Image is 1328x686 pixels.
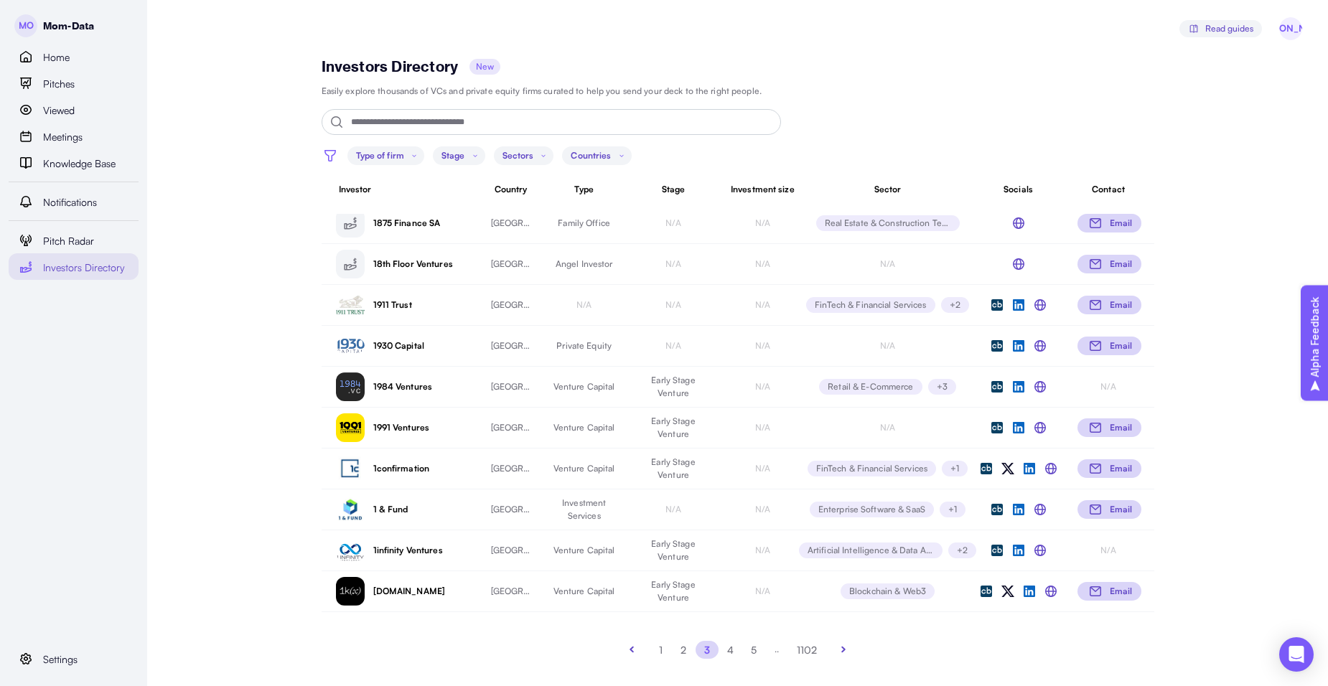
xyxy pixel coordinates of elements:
[548,585,620,598] p: Venture Capital
[1009,337,1028,355] img: LinkedIn icon
[1009,418,1028,437] a: LinkedIn icon
[548,544,620,557] p: Venture Capital
[988,296,1006,314] img: Crunchbase icon
[1087,583,1104,600] img: svg%3e
[988,541,1006,560] img: Crunchbase icon
[373,421,474,434] p: 1991 Ventures
[1087,419,1104,436] img: svg%3e
[957,544,968,557] p: + 2
[637,456,709,481] p: Early Stage Venture
[637,578,709,604] p: Early Stage Venture
[571,149,611,162] p: Countries
[336,454,365,482] img: placeholder logo
[491,183,531,196] p: Country
[1042,459,1060,478] img: Website icon
[1031,296,1049,314] a: Website icon
[491,380,531,393] p: [GEOGRAPHIC_DATA]
[548,183,620,196] p: Type
[1077,418,1142,437] button: Email
[43,103,75,118] span: Viewed
[1087,255,1104,273] img: svg%3e
[336,291,365,319] img: placeholder logo
[373,217,474,230] p: 1875 Finance SA
[373,339,474,352] p: 1930 Capital
[14,14,37,37] span: MO
[988,500,1006,519] img: Crunchbase icon
[988,377,1006,396] a: Crunchbase icon
[816,339,960,352] p: N/A
[815,299,926,311] p: FinTech & Financial Services
[1077,214,1142,232] button: Email
[1110,258,1133,271] p: Email
[491,544,531,557] p: [GEOGRAPHIC_DATA]
[1009,255,1028,273] img: Website icon
[726,544,798,557] p: N/A
[977,582,996,601] img: Crunchbase icon
[1110,339,1133,352] p: Email
[808,544,934,557] p: Artificial Intelligence & Data Analytics
[816,183,960,196] p: Sector
[1087,501,1104,518] img: svg%3e
[726,380,798,393] p: N/A
[988,418,1006,437] img: Crunchbase icon
[1077,255,1142,273] button: Email
[548,258,620,271] p: Angel Investor
[742,641,765,659] button: 5
[637,415,709,441] p: Early Stage Venture
[637,374,709,400] p: Early Stage Venture
[43,156,116,171] span: Knowledge Base
[950,299,960,311] p: + 2
[977,183,1060,196] p: Socials
[491,503,531,516] p: [GEOGRAPHIC_DATA]
[43,50,70,65] span: Home
[999,459,1017,478] img: X (Twitter) icon
[43,129,83,145] span: Meetings
[637,183,709,196] p: Stage
[726,585,798,598] p: N/A
[1087,460,1104,477] img: svg%3e
[637,299,709,311] p: N/A
[336,540,365,560] img: placeholder logo
[1042,582,1060,601] img: Website icon
[1009,541,1028,560] a: LinkedIn icon
[336,339,365,354] img: placeholder logo
[1077,500,1142,519] button: Email
[1110,299,1133,311] p: Email
[491,585,531,598] p: [GEOGRAPHIC_DATA]
[1077,380,1140,393] p: N/A
[336,372,365,401] img: placeholder logo
[999,582,1017,601] img: X (Twitter) icon
[476,60,494,74] div: New
[548,217,620,230] p: Family Office
[491,421,531,434] p: [GEOGRAPHIC_DATA]
[726,258,798,271] p: N/A
[43,260,125,276] span: Investors Directory
[1020,582,1039,601] img: LinkedIn icon
[623,641,640,658] img: svg%3e
[43,652,78,667] span: Settings
[1087,337,1104,354] img: svg%3e
[1179,20,1262,37] button: Read guides
[373,258,474,271] p: 18th Floor Ventures
[1031,337,1049,355] a: Website icon
[835,641,852,658] img: svg%3e
[649,641,672,659] button: 1
[816,258,960,271] p: N/A
[491,217,531,230] p: [GEOGRAPHIC_DATA]
[816,462,927,475] p: FinTech & Financial Services
[637,503,709,516] p: N/A
[1009,377,1028,396] img: LinkedIn icon
[548,380,620,393] p: Venture Capital
[637,339,709,352] p: N/A
[1009,296,1028,314] a: LinkedIn icon
[828,380,913,393] p: Retail & E-Commerce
